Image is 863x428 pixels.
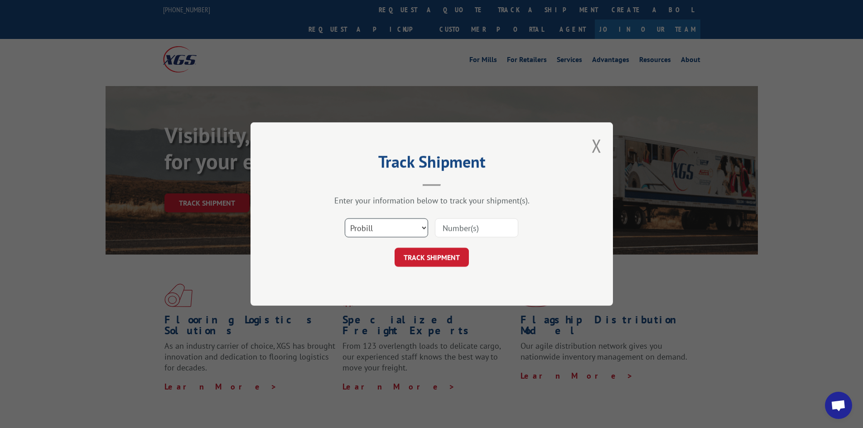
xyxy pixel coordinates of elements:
[592,134,602,158] button: Close modal
[395,248,469,267] button: TRACK SHIPMENT
[296,155,568,173] h2: Track Shipment
[435,218,518,237] input: Number(s)
[296,195,568,206] div: Enter your information below to track your shipment(s).
[825,392,852,419] div: Open chat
